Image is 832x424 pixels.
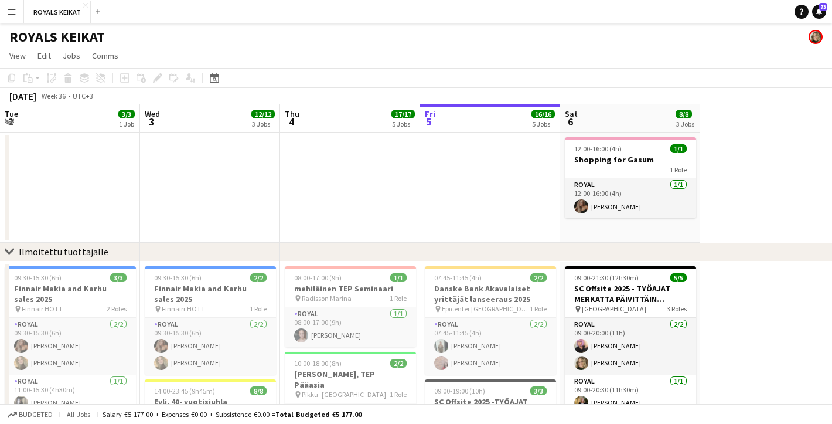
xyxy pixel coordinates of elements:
[145,396,276,407] h3: Evli, 40- vuotisjuhla
[154,386,215,395] span: 14:00-23:45 (9h45m)
[434,273,482,282] span: 07:45-11:45 (4h)
[285,266,416,347] app-job-card: 08:00-17:00 (9h)1/1mehiläinen TEP Seminaari Radisson Marina1 RoleRoyal1/108:00-17:00 (9h)[PERSON_...
[442,304,530,313] span: Epicenter [GEOGRAPHIC_DATA]
[33,48,56,63] a: Edit
[294,359,342,368] span: 10:00-18:00 (8h)
[391,110,415,118] span: 17/17
[425,108,435,119] span: Fri
[434,386,485,395] span: 09:00-19:00 (10h)
[87,48,123,63] a: Comms
[250,273,267,282] span: 2/2
[9,50,26,61] span: View
[390,359,407,368] span: 2/2
[73,91,93,100] div: UTC+3
[6,408,54,421] button: Budgeted
[107,304,127,313] span: 2 Roles
[390,273,407,282] span: 1/1
[565,108,578,119] span: Sat
[5,108,18,119] span: Tue
[19,246,108,257] div: Ilmoitettu tuottajalle
[37,50,51,61] span: Edit
[285,283,416,294] h3: mehiläinen TEP Seminaari
[294,273,342,282] span: 08:00-17:00 (9h)
[103,410,362,419] div: Salary €5 177.00 + Expenses €0.00 + Subsistence €0.00 =
[565,375,696,415] app-card-role: Royal1/109:00-20:30 (11h30m)[PERSON_NAME]
[670,144,687,153] span: 1/1
[390,390,407,399] span: 1 Role
[676,120,694,128] div: 3 Jobs
[250,304,267,313] span: 1 Role
[670,273,687,282] span: 5/5
[145,108,160,119] span: Wed
[285,307,416,347] app-card-role: Royal1/108:00-17:00 (9h)[PERSON_NAME]
[145,266,276,375] app-job-card: 09:30-15:30 (6h)2/2Finnair Makia and Karhu sales 2025 Finnairr HOTT1 RoleRoyal2/209:30-15:30 (6h)...
[64,410,93,419] span: All jobs
[5,266,136,415] app-job-card: 09:30-15:30 (6h)3/3Finnair Makia and Karhu sales 2025 Finnair HOTT2 RolesRoyal2/209:30-15:30 (6h)...
[530,386,547,395] span: 3/3
[565,178,696,218] app-card-role: Royal1/112:00-16:00 (4h)[PERSON_NAME]
[425,396,556,418] h3: SC Offsite 2025 -TYÖAJAT MERKATTAVA PÄIVITTÄIN TOTEUMAN MUKAAN
[302,390,386,399] span: Pikku- [GEOGRAPHIC_DATA]
[58,48,85,63] a: Jobs
[565,318,696,375] app-card-role: Royal2/209:00-20:00 (11h)[PERSON_NAME][PERSON_NAME]
[565,283,696,304] h3: SC Offsite 2025 - TYÖAJAT MERKATTA PÄIVITTÄIN TOTEUMAN MUKAAN
[574,273,639,282] span: 09:00-21:30 (12h30m)
[302,294,352,303] span: Radisson Marina
[119,120,134,128] div: 1 Job
[530,273,547,282] span: 2/2
[285,108,299,119] span: Thu
[22,304,63,313] span: Finnair HOTT
[5,318,136,375] app-card-role: Royal2/209:30-15:30 (6h)[PERSON_NAME][PERSON_NAME]
[425,283,556,304] h3: Danske Bank Akavalaiset yrittäjät lanseeraus 2025
[423,115,435,128] span: 5
[92,50,118,61] span: Comms
[425,318,556,375] app-card-role: Royal2/207:45-11:45 (4h)[PERSON_NAME][PERSON_NAME]
[530,304,547,313] span: 1 Role
[252,120,274,128] div: 3 Jobs
[251,110,275,118] span: 12/12
[392,120,414,128] div: 5 Jobs
[162,304,205,313] span: Finnairr HOTT
[676,110,692,118] span: 8/8
[63,50,80,61] span: Jobs
[5,48,30,63] a: View
[145,318,276,375] app-card-role: Royal2/209:30-15:30 (6h)[PERSON_NAME][PERSON_NAME]
[565,137,696,218] app-job-card: 12:00-16:00 (4h)1/1Shopping for Gasum1 RoleRoyal1/112:00-16:00 (4h)[PERSON_NAME]
[819,3,827,11] span: 73
[275,410,362,419] span: Total Budgeted €5 177.00
[118,110,135,118] span: 3/3
[3,115,18,128] span: 2
[39,91,68,100] span: Week 36
[670,165,687,174] span: 1 Role
[532,120,554,128] div: 5 Jobs
[563,115,578,128] span: 6
[667,304,687,313] span: 3 Roles
[582,304,646,313] span: [GEOGRAPHIC_DATA]
[145,283,276,304] h3: Finnair Makia and Karhu sales 2025
[250,386,267,395] span: 8/8
[9,28,105,46] h1: ROYALS KEIKAT
[14,273,62,282] span: 09:30-15:30 (6h)
[24,1,91,23] button: ROYALS KEIKAT
[143,115,160,128] span: 3
[154,273,202,282] span: 09:30-15:30 (6h)
[812,5,826,19] a: 73
[390,294,407,303] span: 1 Role
[531,110,555,118] span: 16/16
[809,30,823,44] app-user-avatar: Pauliina Aalto
[9,90,36,102] div: [DATE]
[5,375,136,415] app-card-role: Royal1/111:00-15:30 (4h30m)[PERSON_NAME]
[283,115,299,128] span: 4
[5,283,136,304] h3: Finnair Makia and Karhu sales 2025
[565,154,696,165] h3: Shopping for Gasum
[574,144,622,153] span: 12:00-16:00 (4h)
[19,411,53,419] span: Budgeted
[110,273,127,282] span: 3/3
[285,369,416,390] h3: [PERSON_NAME], TEP Pääasia
[425,266,556,375] app-job-card: 07:45-11:45 (4h)2/2Danske Bank Akavalaiset yrittäjät lanseeraus 2025 Epicenter [GEOGRAPHIC_DATA]1...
